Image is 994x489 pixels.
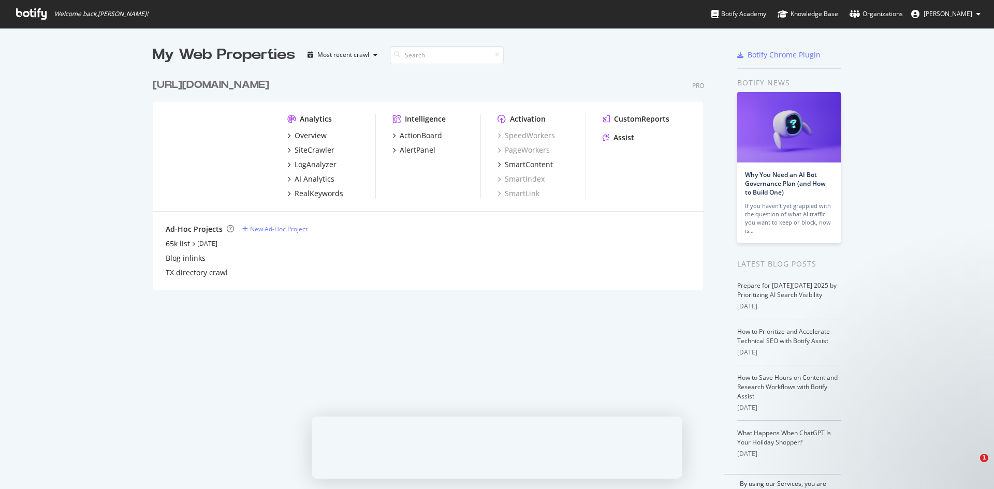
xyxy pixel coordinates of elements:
div: If you haven’t yet grappled with the question of what AI traffic you want to keep or block, now is… [745,202,833,235]
div: Latest Blog Posts [737,258,841,270]
a: What Happens When ChatGPT Is Your Holiday Shopper? [737,428,831,447]
div: Intelligence [405,114,446,124]
a: SmartContent [498,159,553,170]
a: How to Save Hours on Content and Research Workflows with Botify Assist [737,373,838,401]
a: Botify Chrome Plugin [737,50,821,60]
div: LogAnalyzer [295,159,337,170]
div: RealKeywords [295,188,343,199]
div: Most recent crawl [317,52,369,58]
a: SiteCrawler [287,145,334,155]
a: Prepare for [DATE][DATE] 2025 by Prioritizing AI Search Visibility [737,281,837,299]
div: Knowledge Base [778,9,838,19]
div: Botify Chrome Plugin [748,50,821,60]
a: AlertPanel [392,145,435,155]
div: AlertPanel [400,145,435,155]
div: Assist [613,132,634,143]
a: CustomReports [603,114,669,124]
div: grid [153,65,712,290]
iframe: Intercom live chat [959,454,984,479]
div: CustomReports [614,114,669,124]
a: AI Analytics [287,174,334,184]
div: [URL][DOMAIN_NAME] [153,78,269,93]
a: SmartLink [498,188,539,199]
input: Search [390,46,504,64]
a: RealKeywords [287,188,343,199]
div: New Ad-Hoc Project [250,225,308,233]
div: Activation [510,114,546,124]
div: AI Analytics [295,174,334,184]
iframe: Survey by Laura from Botify [312,417,682,479]
span: Welcome back, [PERSON_NAME] ! [54,10,148,18]
a: [DATE] [197,239,217,248]
div: Analytics [300,114,332,124]
a: [URL][DOMAIN_NAME] [153,78,273,93]
a: SpeedWorkers [498,130,555,141]
img: https://www.rula.com/ [166,114,271,198]
button: [PERSON_NAME] [903,6,989,22]
div: ActionBoard [400,130,442,141]
a: LogAnalyzer [287,159,337,170]
a: TX directory crawl [166,268,228,278]
a: Blog inlinks [166,253,206,263]
div: My Web Properties [153,45,295,65]
a: Why You Need an AI Bot Governance Plan (and How to Build One) [745,170,826,197]
span: 1 [980,454,988,462]
div: Overview [295,130,327,141]
div: [DATE] [737,449,841,458]
div: Ad-Hoc Projects [166,224,223,234]
div: SiteCrawler [295,145,334,155]
button: Most recent crawl [303,47,382,63]
div: [DATE] [737,348,841,357]
a: Overview [287,130,327,141]
a: SmartIndex [498,174,545,184]
a: PageWorkers [498,145,550,155]
a: How to Prioritize and Accelerate Technical SEO with Botify Assist [737,327,830,345]
div: Pro [692,81,704,90]
div: [DATE] [737,302,841,311]
div: Organizations [850,9,903,19]
img: Why You Need an AI Bot Governance Plan (and How to Build One) [737,92,841,162]
div: Botify news [737,77,841,88]
a: New Ad-Hoc Project [242,225,308,233]
div: Botify Academy [711,9,766,19]
div: [DATE] [737,403,841,412]
a: 65k list [166,239,190,249]
a: ActionBoard [392,130,442,141]
span: Will Kramer [924,9,972,18]
a: Assist [603,132,634,143]
div: SmartContent [505,159,553,170]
